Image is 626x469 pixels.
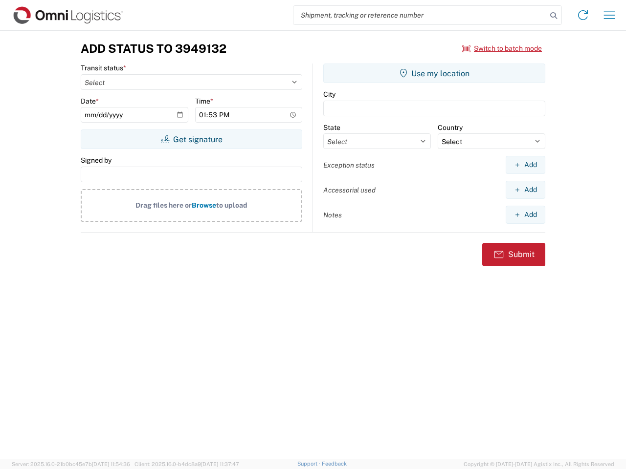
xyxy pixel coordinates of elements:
[462,41,542,57] button: Switch to batch mode
[81,129,302,149] button: Get signature
[81,42,226,56] h3: Add Status to 3949132
[323,186,376,194] label: Accessorial used
[195,97,213,106] label: Time
[438,123,463,132] label: Country
[216,201,247,209] span: to upload
[506,181,545,199] button: Add
[12,461,130,467] span: Server: 2025.16.0-21b0bc45e7b
[293,6,547,24] input: Shipment, tracking or reference number
[81,156,112,165] label: Signed by
[323,90,335,99] label: City
[464,460,614,469] span: Copyright © [DATE]-[DATE] Agistix Inc., All Rights Reserved
[81,64,126,72] label: Transit status
[323,161,375,170] label: Exception status
[92,461,130,467] span: [DATE] 11:54:36
[297,461,322,467] a: Support
[323,64,545,83] button: Use my location
[201,461,239,467] span: [DATE] 11:37:47
[506,156,545,174] button: Add
[323,123,340,132] label: State
[134,461,239,467] span: Client: 2025.16.0-b4dc8a9
[506,206,545,224] button: Add
[81,97,99,106] label: Date
[192,201,216,209] span: Browse
[322,461,347,467] a: Feedback
[482,243,545,266] button: Submit
[323,211,342,219] label: Notes
[135,201,192,209] span: Drag files here or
